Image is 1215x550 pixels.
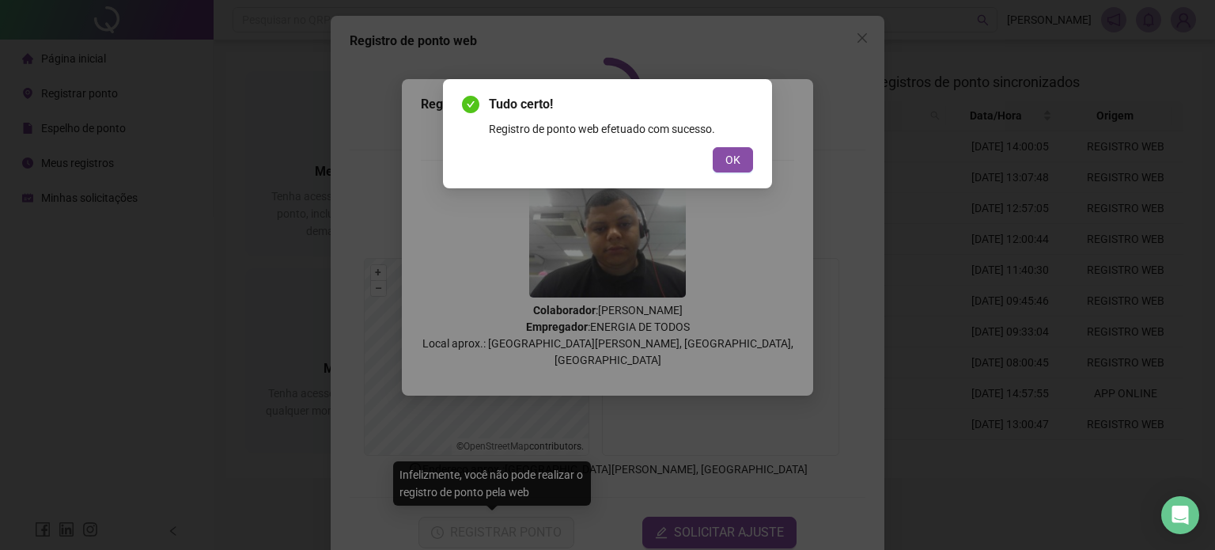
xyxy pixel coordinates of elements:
[489,120,753,138] div: Registro de ponto web efetuado com sucesso.
[462,96,479,113] span: check-circle
[725,151,740,169] span: OK
[713,147,753,173] button: OK
[1161,496,1199,534] div: Open Intercom Messenger
[489,95,753,114] span: Tudo certo!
